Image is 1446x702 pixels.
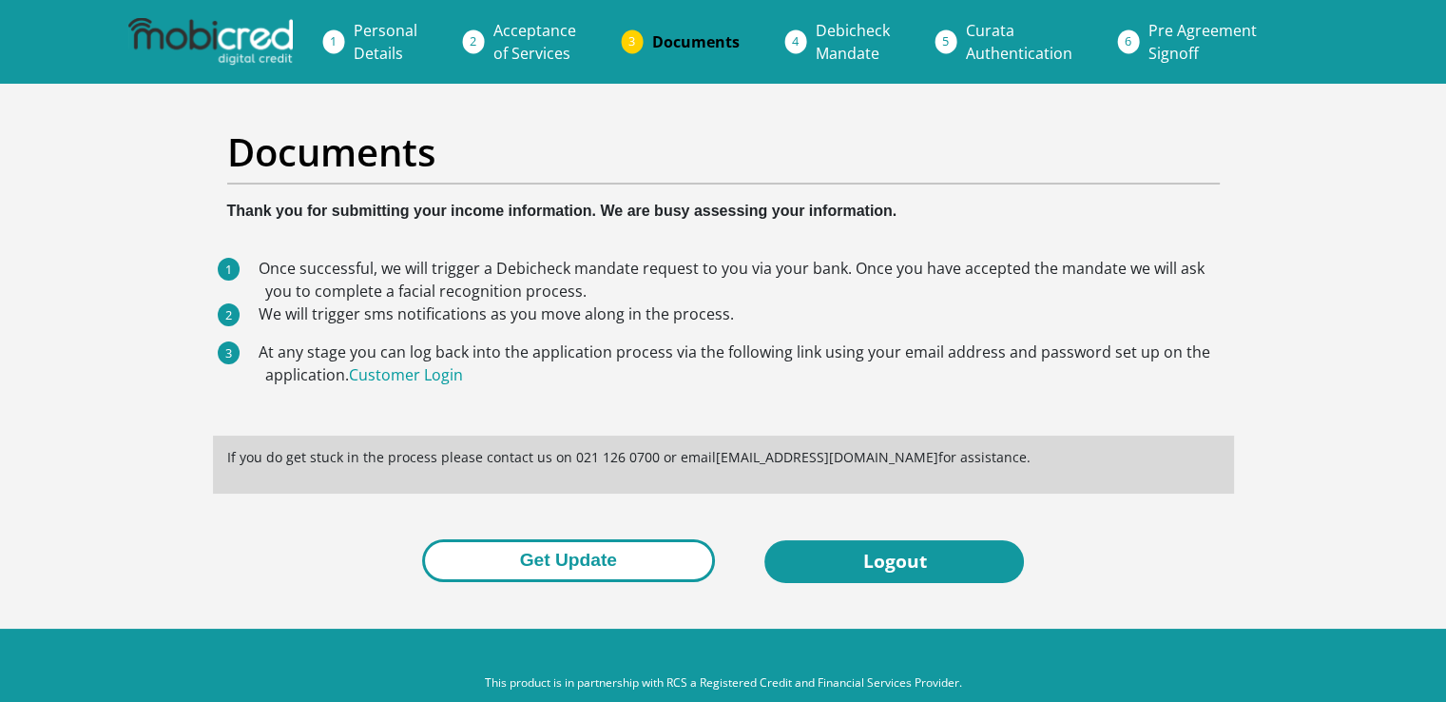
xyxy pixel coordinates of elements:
a: Customer Login [349,364,463,385]
a: CurataAuthentication [951,11,1088,72]
button: Get Update [422,539,715,582]
a: DebicheckMandate [800,11,905,72]
span: Acceptance of Services [493,20,576,64]
b: Thank you for submitting your income information. We are busy assessing your information. [227,203,897,219]
a: Logout [764,540,1024,583]
p: If you do get stuck in the process please contact us on 021 126 0700 or email [EMAIL_ADDRESS][DOM... [227,447,1220,467]
a: PersonalDetails [338,11,433,72]
span: Personal Details [354,20,417,64]
h2: Documents [227,129,1220,175]
span: Pre Agreement Signoff [1148,20,1257,64]
li: We will trigger sms notifications as you move along in the process. [265,302,1220,325]
span: Documents [652,31,740,52]
span: Curata Authentication [966,20,1072,64]
a: Documents [637,23,755,61]
a: Pre AgreementSignoff [1133,11,1272,72]
span: Debicheck Mandate [816,20,890,64]
li: Once successful, we will trigger a Debicheck mandate request to you via your bank. Once you have ... [265,257,1220,302]
img: mobicred logo [128,18,292,66]
p: This product is in partnership with RCS a Registered Credit and Financial Services Provider. [196,674,1251,692]
li: At any stage you can log back into the application process via the following link using your emai... [265,341,1220,386]
a: Acceptanceof Services [478,11,591,72]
